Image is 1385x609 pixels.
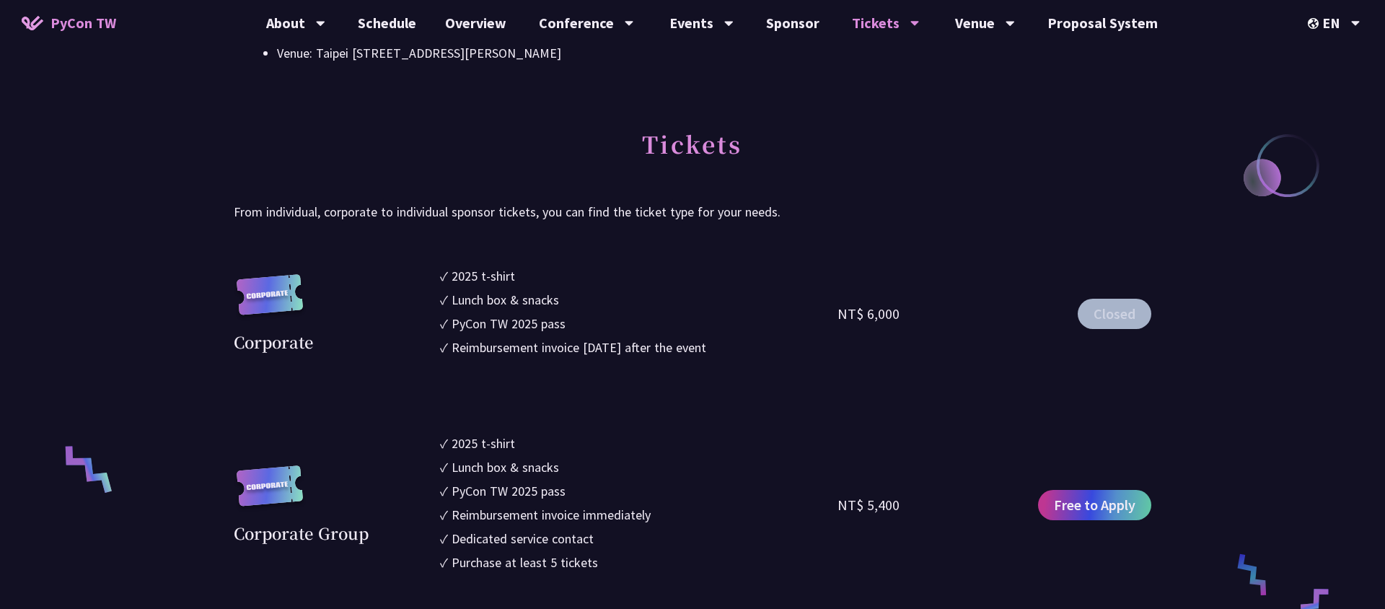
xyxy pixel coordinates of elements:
[440,290,837,310] li: ✓
[1038,490,1151,520] a: Free to Apply
[234,330,313,354] div: Corporate
[452,529,594,548] div: Dedicated service contact
[440,529,837,548] li: ✓
[1078,299,1151,329] button: Closed
[440,314,837,333] li: ✓
[440,553,837,572] li: ✓
[452,505,651,525] div: Reimbursement invoice immediately
[837,494,900,516] div: NT$ 5,400
[452,290,559,310] div: Lunch box & snacks
[234,115,1151,194] h2: Tickets
[440,505,837,525] li: ✓
[22,16,43,30] img: Home icon of PyCon TW 2025
[452,434,515,453] div: 2025 t-shirt
[440,338,837,357] li: ✓
[277,43,1151,64] li: Venue: Taipei [STREET_ADDRESS][PERSON_NAME]
[234,201,1151,223] p: From individual, corporate to individual sponsor tickets, you can find the ticket type for your n...
[440,266,837,286] li: ✓
[1308,18,1322,29] img: Locale Icon
[440,434,837,453] li: ✓
[452,457,559,477] div: Lunch box & snacks
[452,266,515,286] div: 2025 t-shirt
[234,521,369,545] div: Corporate Group
[440,481,837,501] li: ✓
[440,457,837,477] li: ✓
[452,553,598,572] div: Purchase at least 5 tickets
[234,465,306,521] img: corporate.a587c14.svg
[1054,494,1135,516] span: Free to Apply
[452,338,706,357] div: Reimbursement invoice [DATE] after the event
[7,5,131,41] a: PyCon TW
[837,303,900,325] div: NT$ 6,000
[50,12,116,34] span: PyCon TW
[234,274,306,330] img: corporate.a587c14.svg
[452,481,566,501] div: PyCon TW 2025 pass
[452,314,566,333] div: PyCon TW 2025 pass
